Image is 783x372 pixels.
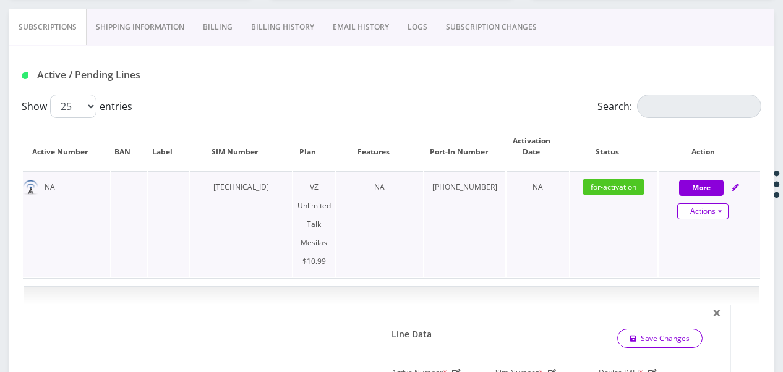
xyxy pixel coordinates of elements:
[437,9,546,45] a: SUBSCRIPTION CHANGES
[597,95,761,118] label: Search:
[111,123,147,170] th: BAN: activate to sort column ascending
[323,9,398,45] a: EMAIL HISTORY
[617,329,703,348] button: Save Changes
[617,329,703,348] a: Save Changes
[23,171,110,277] td: NA
[23,123,110,170] th: Active Number: activate to sort column ascending
[424,171,505,277] td: [PHONE_NUMBER]
[583,179,644,195] span: for-activation
[712,302,721,323] span: ×
[22,69,256,81] h1: Active / Pending Lines
[9,9,87,45] a: Subscriptions
[148,123,189,170] th: Label: activate to sort column ascending
[637,95,761,118] input: Search:
[336,171,424,277] td: NA
[23,180,38,195] img: default.png
[242,9,323,45] a: Billing History
[659,123,760,170] th: Action: activate to sort column ascending
[533,182,543,192] span: NA
[190,171,292,277] td: [TECHNICAL_ID]
[391,329,432,340] h1: Line Data
[677,203,729,219] a: Actions
[293,123,335,170] th: Plan: activate to sort column ascending
[194,9,242,45] a: Billing
[22,95,132,118] label: Show entries
[22,72,28,79] img: Active / Pending Lines
[424,123,505,170] th: Port-In Number: activate to sort column ascending
[398,9,437,45] a: LOGS
[87,9,194,45] a: Shipping Information
[50,95,96,118] select: Showentries
[679,180,724,196] button: More
[190,123,292,170] th: SIM Number: activate to sort column ascending
[293,171,335,277] td: VZ Unlimited Talk Mesilas $10.99
[570,123,657,170] th: Status: activate to sort column ascending
[507,123,569,170] th: Activation Date: activate to sort column ascending
[336,123,424,170] th: Features: activate to sort column ascending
